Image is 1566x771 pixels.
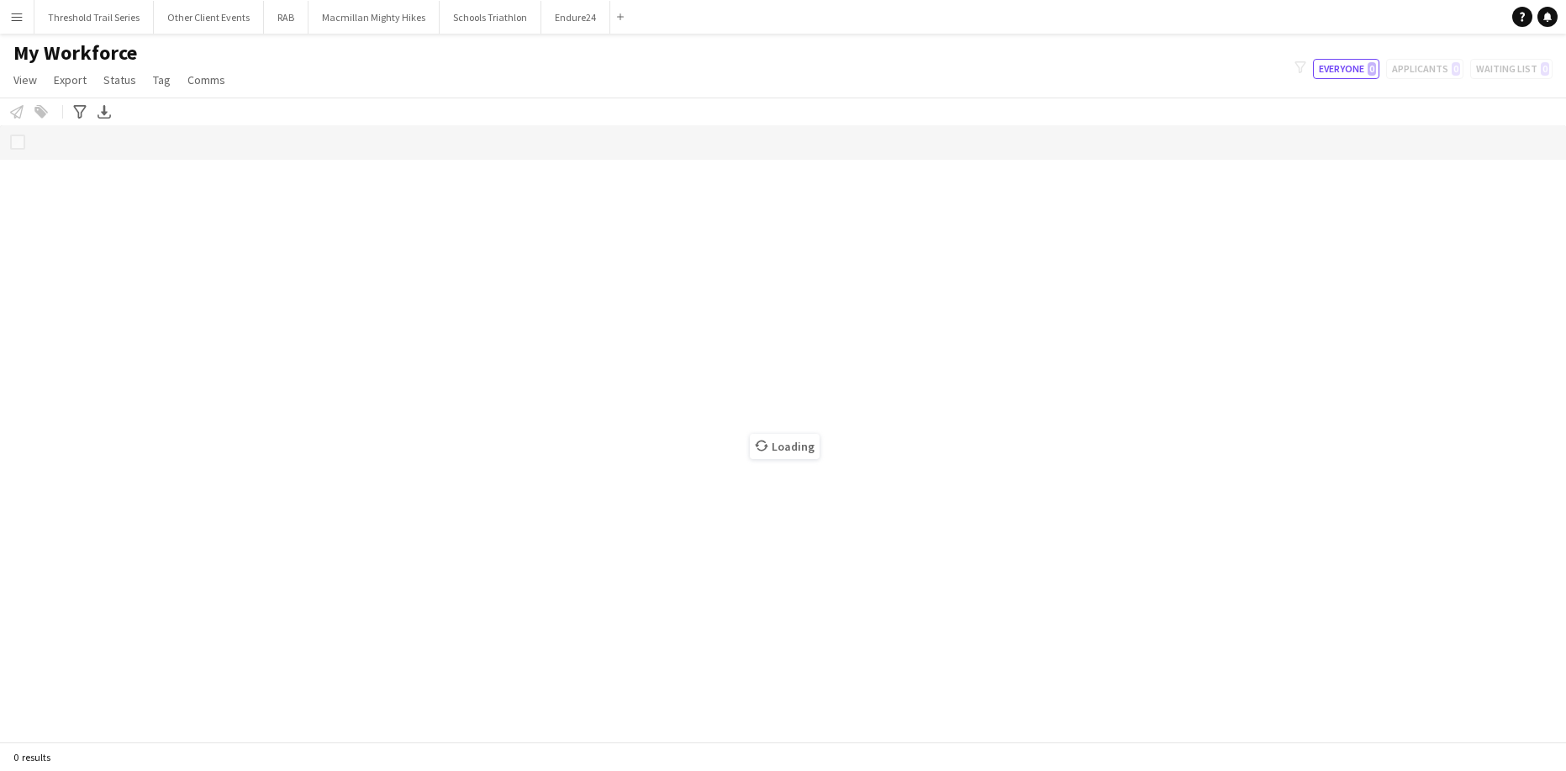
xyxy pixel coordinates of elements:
[440,1,541,34] button: Schools Triathlon
[541,1,610,34] button: Endure24
[54,72,87,87] span: Export
[146,69,177,91] a: Tag
[94,102,114,122] app-action-btn: Export XLSX
[7,69,44,91] a: View
[154,1,264,34] button: Other Client Events
[103,72,136,87] span: Status
[153,72,171,87] span: Tag
[70,102,90,122] app-action-btn: Advanced filters
[34,1,154,34] button: Threshold Trail Series
[97,69,143,91] a: Status
[13,72,37,87] span: View
[264,1,308,34] button: RAB
[187,72,225,87] span: Comms
[308,1,440,34] button: Macmillan Mighty Hikes
[13,40,137,66] span: My Workforce
[181,69,232,91] a: Comms
[1313,59,1379,79] button: Everyone0
[47,69,93,91] a: Export
[750,434,820,459] span: Loading
[1368,62,1376,76] span: 0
